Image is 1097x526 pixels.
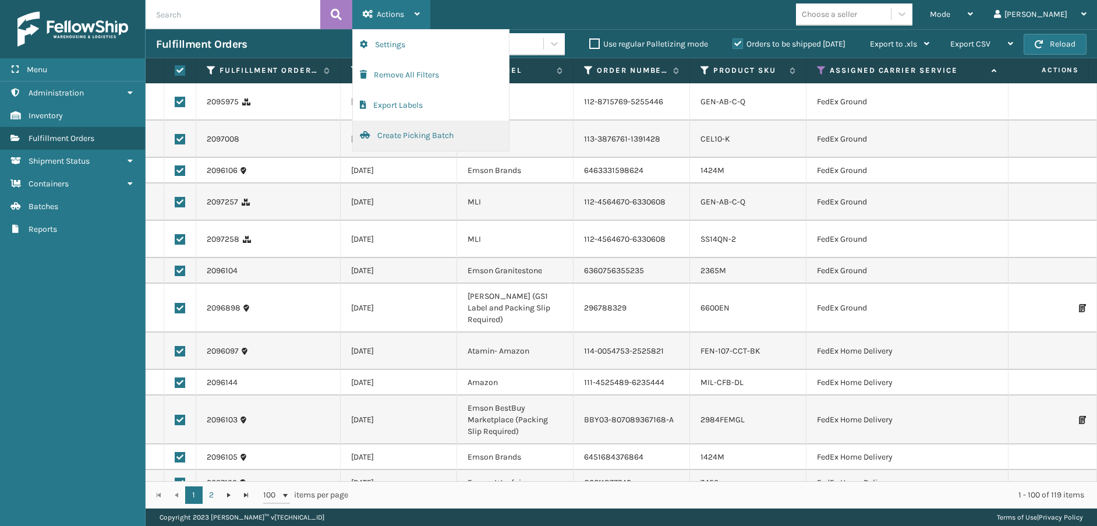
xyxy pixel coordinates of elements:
a: FEN-107-CCT-BK [700,346,760,356]
div: 1 - 100 of 119 items [365,489,1084,501]
td: [DATE] [341,121,457,158]
td: Emson BestBuy Marketplace (Packing Slip Required) [457,396,574,444]
span: Shipment Status [29,156,90,166]
td: Emson Wayfair [457,470,574,496]
td: Atamin- Amazon [457,333,574,370]
a: 2096105 [207,451,238,463]
td: 114-0054753-2525821 [574,333,690,370]
button: Create Picking Batch [353,121,509,151]
td: FedEx Home Delivery [806,470,1008,496]
td: [DATE] [341,258,457,284]
span: items per page [263,486,348,504]
td: [DATE] [341,284,457,333]
h3: Fulfillment Orders [156,37,247,51]
td: 112-4564670-6330608 [574,183,690,221]
td: FedEx Ground [806,83,1008,121]
td: 6451684376864 [574,444,690,470]
td: [DATE] [341,158,457,183]
a: 1424M [700,165,724,175]
a: 2984FEMGL [700,415,745,425]
td: FedEx Ground [806,183,1008,221]
a: 6600EN [700,303,730,313]
a: 2097008 [207,133,239,145]
span: Export to .xls [870,39,917,49]
td: Emson Brands [457,444,574,470]
td: [DATE] [341,83,457,121]
label: Channel [480,65,551,76]
td: BBY03-807089367168-A [574,396,690,444]
td: MLI [457,183,574,221]
span: Go to the next page [224,490,233,500]
a: 2365M [700,266,726,276]
td: FedEx Home Delivery [806,444,1008,470]
a: 2 [203,486,220,504]
td: CS611877742 [574,470,690,496]
td: [DATE] [341,396,457,444]
a: 2097258 [207,234,239,245]
td: FedEx Ground [806,158,1008,183]
button: Reload [1024,34,1087,55]
span: Export CSV [950,39,990,49]
a: 2096103 [207,414,238,426]
a: GEN-AB-C-Q [700,97,745,107]
a: Go to the next page [220,486,238,504]
td: 111-4525489-6235444 [574,370,690,396]
span: Reports [29,224,57,234]
a: 2097199 [207,477,237,489]
td: FedEx Home Delivery [806,333,1008,370]
label: Orders to be shipped [DATE] [732,39,845,49]
a: CEL10-K [700,134,730,144]
label: Order Number [597,65,667,76]
td: [PERSON_NAME] (GS1 Label and Packing Slip Required) [457,284,574,333]
label: Fulfillment Order Id [220,65,318,76]
span: Go to the last page [242,490,251,500]
td: MLI [457,221,574,258]
a: SS14QN-2 [700,234,736,244]
a: 2095975 [207,96,239,108]
button: Export Labels [353,90,509,121]
td: [DATE] [341,470,457,496]
span: Batches [29,202,58,211]
span: Administration [29,88,84,98]
td: 6360756355235 [574,258,690,284]
td: Amazon [457,370,574,396]
p: Copyright 2023 [PERSON_NAME]™ v [TECHNICAL_ID] [160,509,324,526]
a: 1424M [700,452,724,462]
a: Privacy Policy [1039,513,1083,521]
td: FedEx Home Delivery [806,370,1008,396]
a: GEN-AB-C-Q [700,197,745,207]
td: 6463331598624 [574,158,690,183]
label: Use regular Palletizing mode [589,39,708,49]
label: Product SKU [713,65,784,76]
span: Fulfillment Orders [29,133,94,143]
img: logo [17,12,128,47]
td: 296788329 [574,284,690,333]
a: Go to the last page [238,486,255,504]
td: FedEx Home Delivery [806,396,1008,444]
td: FedEx Ground [806,121,1008,158]
div: | [997,509,1083,526]
i: Print Packing Slip [1079,304,1086,312]
span: 100 [263,489,281,501]
span: Mode [930,9,950,19]
a: Terms of Use [997,513,1037,521]
a: 2096144 [207,377,238,389]
a: 2097257 [207,196,238,208]
a: 1 [185,486,203,504]
a: 2096898 [207,302,240,314]
span: Actions [377,9,404,19]
td: 112-4564670-6330608 [574,221,690,258]
td: FedEx Ground [806,284,1008,333]
a: 2096104 [207,265,238,277]
td: 113-3876761-1391428 [574,121,690,158]
td: FedEx Ground [806,221,1008,258]
td: [DATE] [341,370,457,396]
td: FedEx Ground [806,258,1008,284]
span: Menu [27,65,47,75]
span: Containers [29,179,69,189]
td: MLI [457,83,574,121]
td: Emson Brands [457,158,574,183]
a: 2096097 [207,345,239,357]
td: Emson Granitestone [457,258,574,284]
a: 2096106 [207,165,238,176]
